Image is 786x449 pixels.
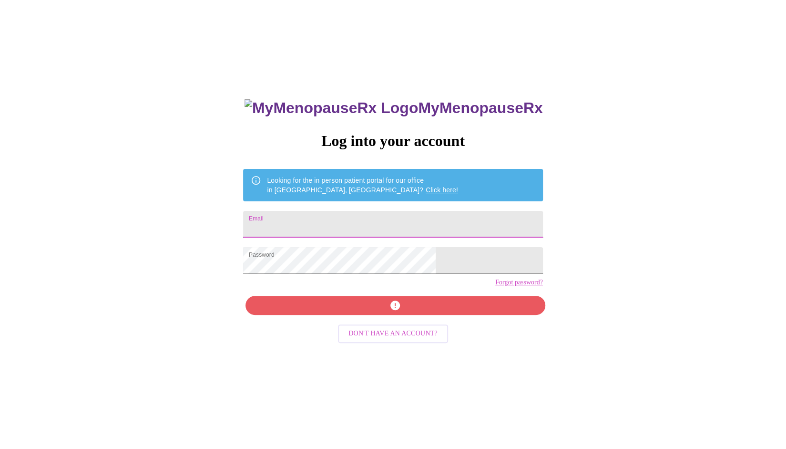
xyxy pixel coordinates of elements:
[243,132,542,150] h3: Log into your account
[267,172,458,198] div: Looking for the in person patient portal for our office in [GEOGRAPHIC_DATA], [GEOGRAPHIC_DATA]?
[336,329,450,337] a: Don't have an account?
[348,328,438,340] span: Don't have an account?
[426,186,458,194] a: Click here!
[495,279,543,286] a: Forgot password?
[245,99,418,117] img: MyMenopauseRx Logo
[338,324,448,343] button: Don't have an account?
[245,99,543,117] h3: MyMenopauseRx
